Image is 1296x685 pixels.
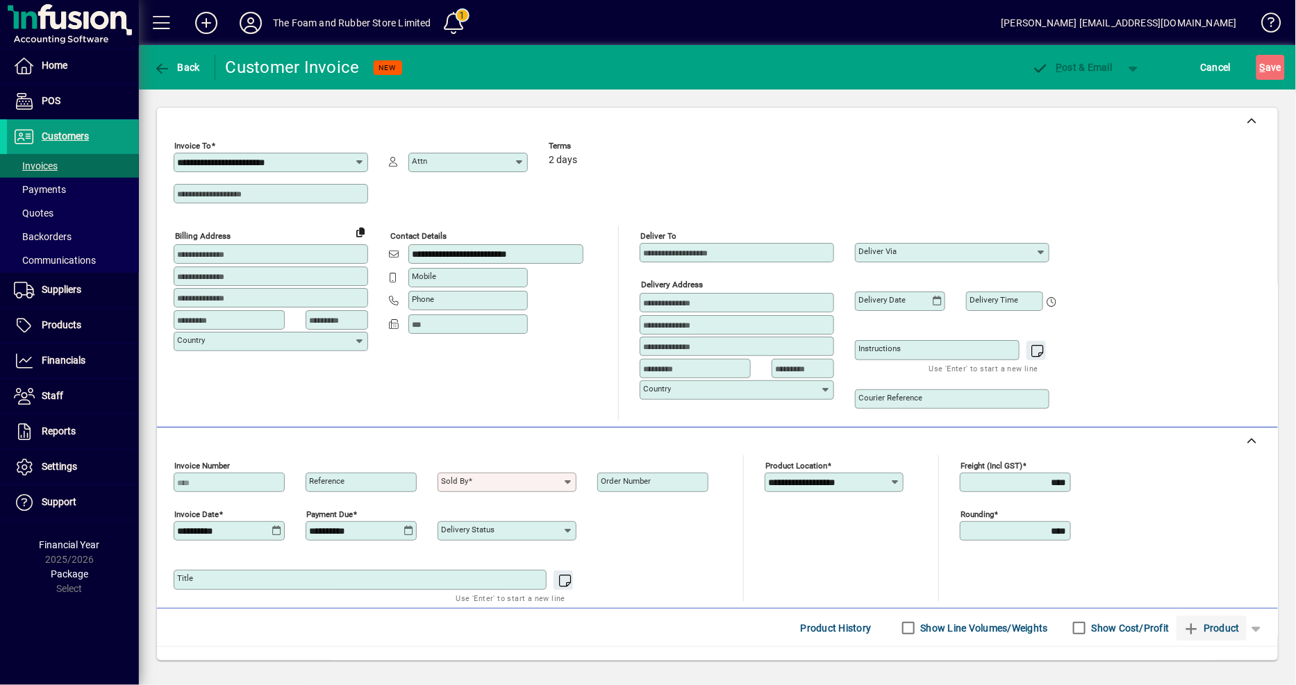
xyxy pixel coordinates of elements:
[7,485,139,520] a: Support
[456,590,565,606] mat-hint: Use 'Enter' to start a new line
[174,141,211,151] mat-label: Invoice To
[42,355,85,366] span: Financials
[7,49,139,83] a: Home
[42,60,67,71] span: Home
[1260,62,1265,73] span: S
[150,55,203,80] button: Back
[174,461,230,471] mat-label: Invoice number
[42,461,77,472] span: Settings
[1025,55,1120,80] button: Post & Email
[1201,56,1231,78] span: Cancel
[40,539,100,550] span: Financial Year
[7,84,139,119] a: POS
[441,476,468,486] mat-label: Sold by
[549,155,577,166] span: 2 days
[42,319,81,330] span: Products
[174,509,219,519] mat-label: Invoice date
[14,184,66,195] span: Payments
[7,379,139,414] a: Staff
[7,273,139,307] a: Suppliers
[1183,617,1240,639] span: Product
[1056,62,1063,73] span: P
[601,476,651,486] mat-label: Order number
[7,344,139,378] a: Financials
[970,295,1018,305] mat-label: Delivery time
[858,393,922,403] mat-label: Courier Reference
[858,344,901,353] mat-label: Instructions
[42,95,60,106] span: POS
[14,231,72,242] span: Backorders
[309,476,344,486] mat-label: Reference
[42,284,81,295] span: Suppliers
[229,10,273,35] button: Profile
[184,10,229,35] button: Add
[643,384,671,394] mat-label: Country
[7,248,139,272] a: Communications
[7,450,139,484] a: Settings
[412,271,436,281] mat-label: Mobile
[14,208,53,219] span: Quotes
[177,573,193,583] mat-label: Title
[349,221,372,243] button: Copy to Delivery address
[640,231,676,241] mat-label: Deliver To
[42,425,76,437] span: Reports
[7,201,139,225] a: Quotes
[7,225,139,248] a: Backorders
[226,56,360,78] div: Customer Invoice
[412,156,427,166] mat-label: Attn
[858,246,897,256] mat-label: Deliver via
[7,414,139,449] a: Reports
[177,335,205,345] mat-label: Country
[14,160,58,171] span: Invoices
[42,390,63,401] span: Staff
[961,509,994,519] mat-label: Rounding
[1032,62,1113,73] span: ost & Email
[1251,3,1279,48] a: Knowledge Base
[1002,12,1237,34] div: [PERSON_NAME] [EMAIL_ADDRESS][DOMAIN_NAME]
[858,295,906,305] mat-label: Delivery date
[412,294,434,304] mat-label: Phone
[51,568,88,580] span: Package
[1256,55,1285,80] button: Save
[7,178,139,201] a: Payments
[549,142,632,151] span: Terms
[7,154,139,178] a: Invoices
[139,55,215,80] app-page-header-button: Back
[7,308,139,343] a: Products
[379,63,397,72] span: NEW
[42,496,76,507] span: Support
[765,461,827,471] mat-label: Product location
[42,130,89,142] span: Customers
[918,621,1048,635] label: Show Line Volumes/Weights
[441,525,495,534] mat-label: Delivery status
[961,461,1022,471] mat-label: Freight (incl GST)
[306,509,353,519] mat-label: Payment due
[795,616,877,641] button: Product History
[1260,56,1281,78] span: ave
[1197,55,1235,80] button: Cancel
[1177,616,1247,641] button: Product
[153,62,200,73] span: Back
[273,12,431,34] div: The Foam and Rubber Store Limited
[801,617,872,639] span: Product History
[1089,621,1170,635] label: Show Cost/Profit
[929,360,1038,376] mat-hint: Use 'Enter' to start a new line
[14,255,96,266] span: Communications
